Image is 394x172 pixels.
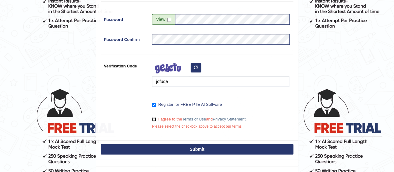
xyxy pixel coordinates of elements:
label: Register for FREE PTE AI Software [152,101,222,108]
a: Terms of Use [182,117,206,121]
label: Password [101,14,149,22]
button: Submit [101,144,293,155]
input: Register for FREE PTE AI Software [152,103,156,107]
a: Privacy Statement [213,117,246,121]
input: I agree to theTerms of UseandPrivacy Statement. [152,117,156,121]
label: Verification Code [101,61,149,69]
label: Password Confirm [101,34,149,42]
label: I agree to the and . [152,116,247,122]
input: Show/Hide Password [167,18,171,22]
